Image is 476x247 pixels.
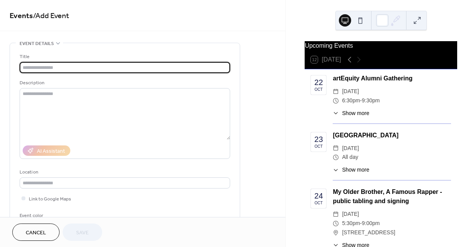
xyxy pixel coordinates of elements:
[360,96,362,105] span: -
[362,96,380,105] span: 9:30pm
[29,195,71,203] span: Link to Google Maps
[342,153,358,162] span: All day
[20,168,229,176] div: Location
[342,87,359,96] span: [DATE]
[26,229,46,237] span: Cancel
[333,109,369,117] button: ​Show more
[333,87,339,96] div: ​
[20,53,229,61] div: Title
[342,96,360,105] span: 6:30pm
[333,144,339,153] div: ​
[12,224,60,241] button: Cancel
[333,96,339,105] div: ​
[333,109,339,117] div: ​
[315,201,323,205] div: Oct
[333,219,339,228] div: ​
[20,212,77,220] div: Event color
[333,153,339,162] div: ​
[342,144,359,153] span: [DATE]
[362,219,380,228] span: 9:00pm
[10,8,33,23] a: Events
[360,219,362,228] span: -
[333,187,451,206] div: My Older Brother, A Famous Rapper - public tabling and signing
[333,131,451,140] div: [GEOGRAPHIC_DATA]
[305,41,457,50] div: Upcoming Events
[333,166,369,174] button: ​Show more
[20,40,54,48] span: Event details
[314,78,323,86] div: 22
[333,210,339,219] div: ​
[333,228,339,237] div: ​
[333,74,451,83] div: artEquity Alumni Gathering
[315,145,323,149] div: Oct
[20,79,229,87] div: Description
[342,166,369,174] span: Show more
[33,8,69,23] span: / Add Event
[315,88,323,92] div: Oct
[342,219,360,228] span: 5:30pm
[333,166,339,174] div: ​
[342,228,395,237] span: [STREET_ADDRESS]
[314,192,323,200] div: 24
[342,109,369,117] span: Show more
[342,210,359,219] span: [DATE]
[314,135,323,143] div: 23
